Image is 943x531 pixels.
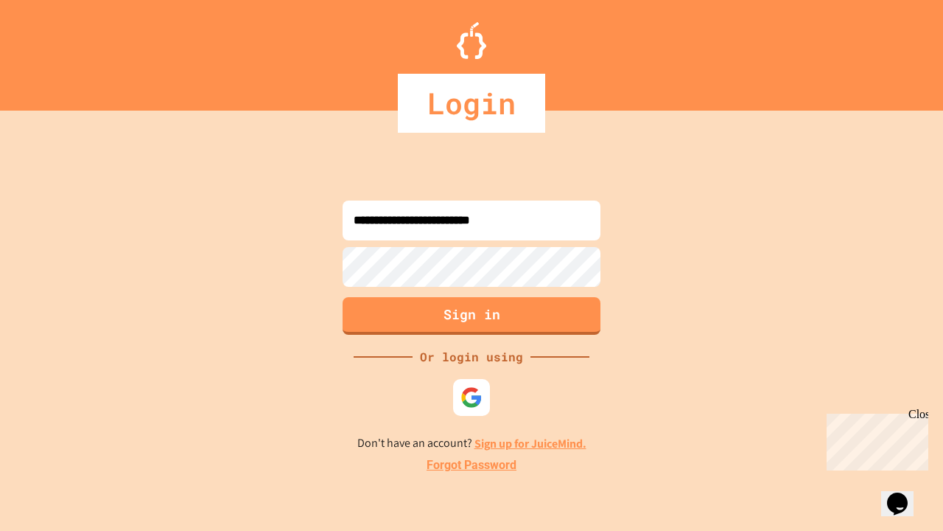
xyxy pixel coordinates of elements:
iframe: chat widget [821,408,928,471]
a: Sign up for JuiceMind. [474,436,586,451]
iframe: chat widget [881,472,928,516]
div: Login [398,74,545,133]
button: Sign in [343,297,600,335]
img: google-icon.svg [460,386,483,409]
img: Logo.svg [457,22,486,59]
a: Forgot Password [427,457,516,474]
div: Or login using [413,348,530,366]
div: Chat with us now!Close [6,6,102,94]
p: Don't have an account? [357,434,586,453]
